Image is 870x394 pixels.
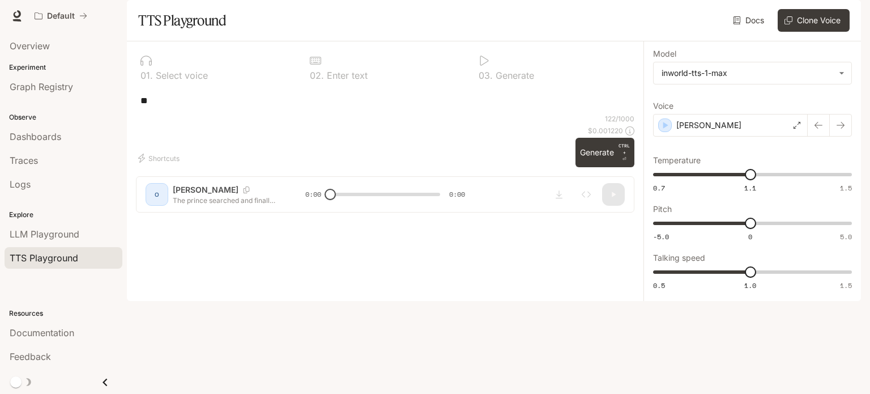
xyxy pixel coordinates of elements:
[29,5,92,27] button: All workspaces
[654,62,851,84] div: inworld-tts-1-max
[479,71,493,80] p: 0 3 .
[588,126,623,135] p: $ 0.001220
[136,149,184,167] button: Shortcuts
[653,281,665,290] span: 0.5
[840,183,852,193] span: 1.5
[575,138,634,167] button: GenerateCTRL +⏎
[744,281,756,290] span: 1.0
[653,232,669,242] span: -5.0
[493,71,534,80] p: Generate
[748,232,752,242] span: 0
[662,67,833,79] div: inworld-tts-1-max
[653,183,665,193] span: 0.7
[653,205,672,213] p: Pitch
[310,71,324,80] p: 0 2 .
[653,102,673,110] p: Voice
[653,156,701,164] p: Temperature
[153,71,208,80] p: Select voice
[619,142,630,163] p: ⏎
[744,183,756,193] span: 1.1
[840,281,852,290] span: 1.5
[653,254,705,262] p: Talking speed
[731,9,769,32] a: Docs
[653,50,676,58] p: Model
[605,114,634,124] p: 122 / 1000
[140,71,153,80] p: 0 1 .
[138,9,226,32] h1: TTS Playground
[840,232,852,242] span: 5.0
[47,11,75,21] p: Default
[324,71,368,80] p: Enter text
[778,9,850,32] button: Clone Voice
[619,142,630,156] p: CTRL +
[676,120,741,131] p: [PERSON_NAME]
